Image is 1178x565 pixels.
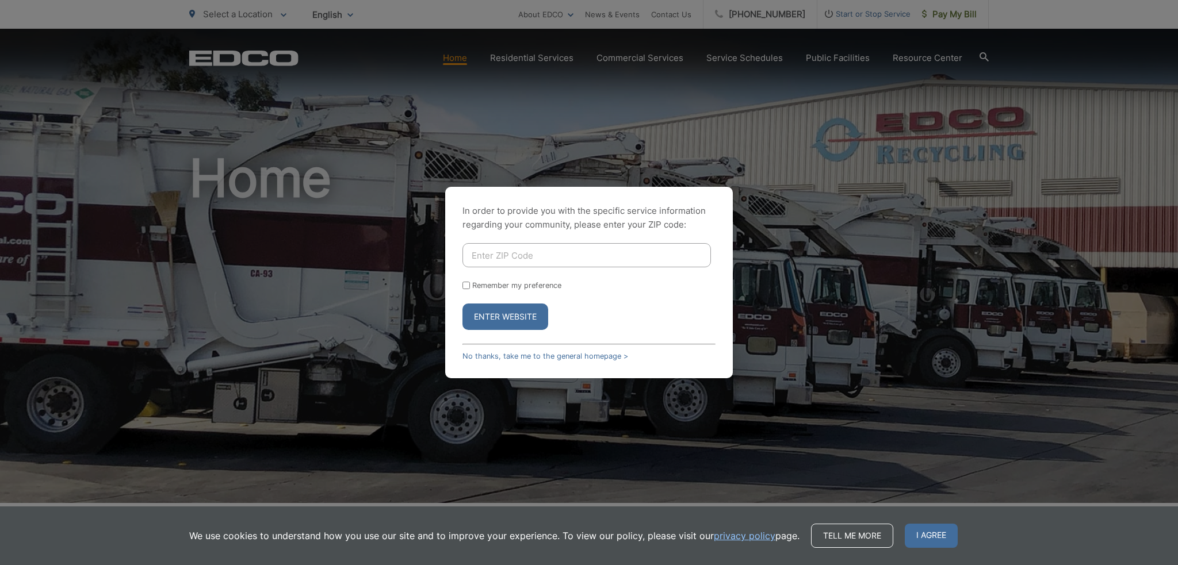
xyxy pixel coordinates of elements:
[462,243,711,267] input: Enter ZIP Code
[462,352,628,360] a: No thanks, take me to the general homepage >
[811,524,893,548] a: Tell me more
[714,529,775,543] a: privacy policy
[189,529,800,543] p: We use cookies to understand how you use our site and to improve your experience. To view our pol...
[472,281,561,290] label: Remember my preference
[905,524,958,548] span: I agree
[462,303,548,330] button: Enter Website
[462,204,716,232] p: In order to provide you with the specific service information regarding your community, please en...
